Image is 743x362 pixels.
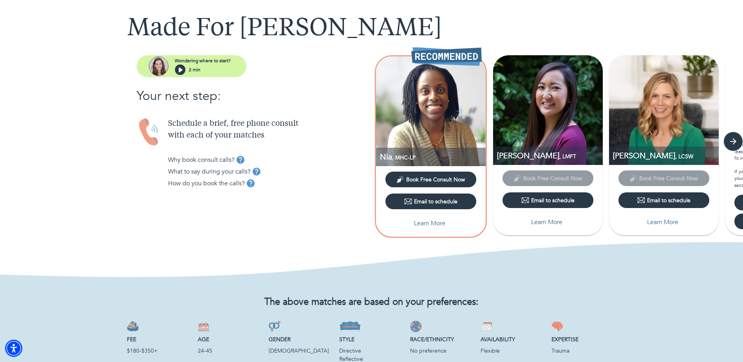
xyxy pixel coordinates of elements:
img: Jessica Tang profile [493,55,603,165]
p: [DEMOGRAPHIC_DATA] [269,347,333,355]
p: Race/Ethnicity [410,335,475,344]
p: Expertise [551,335,616,344]
img: Nia Millington profile [376,56,486,166]
p: Availability [481,335,545,344]
p: Fee [127,335,192,344]
img: Availability [481,320,492,332]
button: Email to schedule [503,192,593,208]
span: , LCSW [675,153,693,160]
p: What to say during your calls? [168,167,251,176]
img: Handset [137,118,162,147]
button: Email to schedule [618,192,709,208]
p: Flexible [481,347,545,355]
p: $180-$350+ [127,347,192,355]
p: Learn More [647,217,678,227]
img: Mary Osman profile [609,55,719,165]
p: Schedule a brief, free phone consult with each of your matches [168,118,372,141]
img: Expertise [551,320,563,332]
button: Learn More [385,215,476,231]
button: Book Free Consult Now [385,172,476,187]
img: Race/Ethnicity [410,320,422,332]
p: 24-45 [198,347,262,355]
button: Learn More [503,214,593,230]
img: Gender [269,320,280,332]
p: Your next step: [137,87,372,105]
p: How do you book the calls? [168,179,245,188]
div: Email to schedule [637,196,691,204]
span: , LMFT [559,153,576,160]
p: [PERSON_NAME] [613,150,719,161]
img: assistant [149,56,168,76]
button: tooltip [235,154,246,166]
button: assistantWondering where to start?2 min [137,55,246,77]
p: MHC-LP [380,152,486,162]
p: Learn More [531,217,562,227]
p: No preference [410,347,475,355]
p: Wondering where to start? [175,57,231,64]
span: , MHC-LP [392,154,416,161]
p: Gender [269,335,333,344]
div: Accessibility Menu [5,340,22,357]
h1: Made For [PERSON_NAME] [127,15,616,43]
p: Style [339,335,404,344]
button: tooltip [245,177,257,189]
div: Email to schedule [404,197,457,205]
p: Learn More [414,219,445,228]
h2: The above matches are based on your preferences: [127,297,616,308]
p: Age [198,335,262,344]
p: Why book consult calls? [168,155,235,165]
img: Recommended Therapist [411,47,482,66]
img: Fee [127,320,139,332]
button: tooltip [251,166,262,177]
span: Book Free Consult Now [406,176,465,183]
button: Email to schedule [385,194,476,209]
p: Trauma [551,347,616,355]
img: Style [339,320,361,332]
p: 2 min [189,66,201,73]
p: Directive [339,347,404,355]
img: Age [198,320,210,332]
div: Email to schedule [521,196,575,204]
p: [PERSON_NAME] [497,150,603,161]
button: Learn More [618,214,709,230]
